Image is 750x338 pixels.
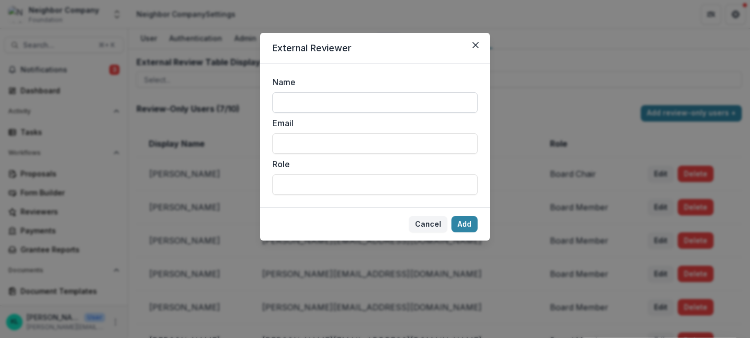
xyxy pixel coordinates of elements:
[409,216,447,232] button: Cancel
[451,216,478,232] button: Add
[260,33,490,64] header: External Reviewer
[272,76,471,88] label: Name
[272,158,471,170] label: Role
[272,117,471,129] label: Email
[467,37,484,53] button: Close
